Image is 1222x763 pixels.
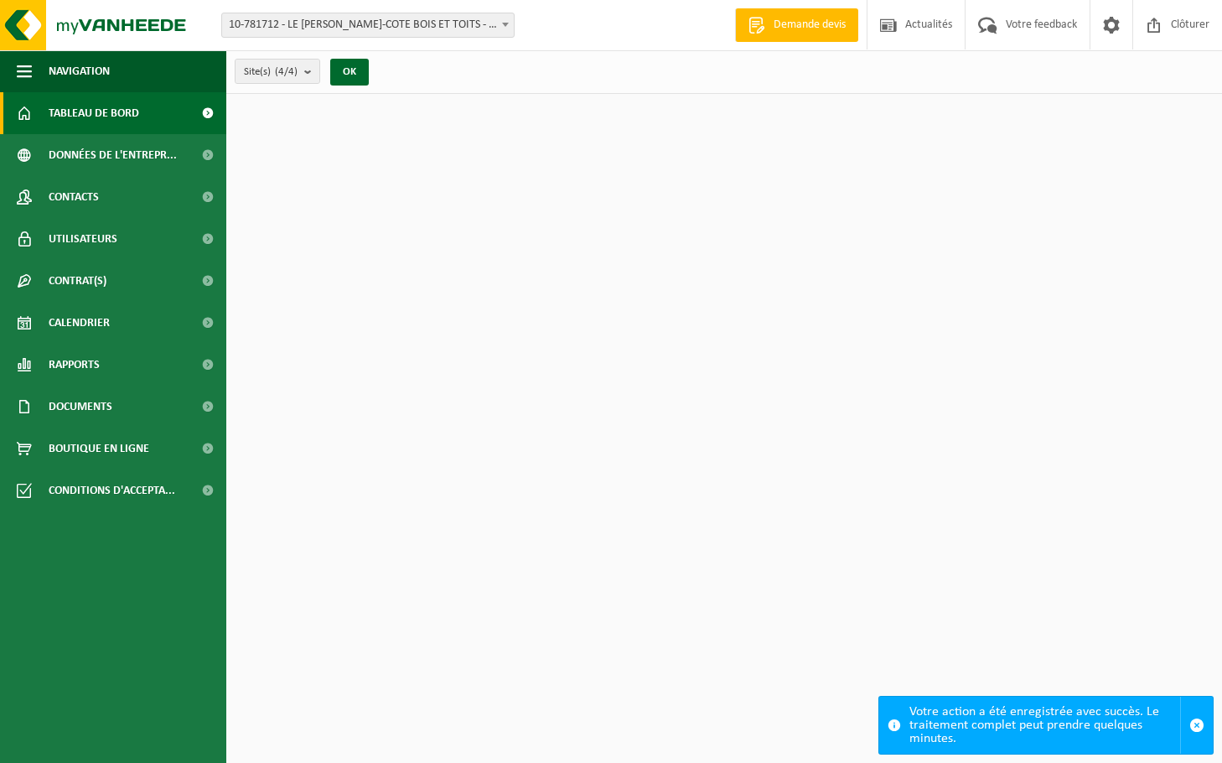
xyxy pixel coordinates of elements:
[221,13,515,38] span: 10-781712 - LE LOUER SEBASTIEN-COTE BOIS ET TOITS - LATOUR
[49,344,100,386] span: Rapports
[769,17,850,34] span: Demande devis
[735,8,858,42] a: Demande devis
[244,60,298,85] span: Site(s)
[49,470,175,511] span: Conditions d'accepta...
[49,260,106,302] span: Contrat(s)
[49,134,177,176] span: Données de l'entrepr...
[49,428,149,470] span: Boutique en ligne
[49,50,110,92] span: Navigation
[49,218,117,260] span: Utilisateurs
[222,13,514,37] span: 10-781712 - LE LOUER SEBASTIEN-COTE BOIS ET TOITS - LATOUR
[235,59,320,84] button: Site(s)(4/4)
[49,386,112,428] span: Documents
[275,66,298,77] count: (4/4)
[330,59,369,86] button: OK
[49,302,110,344] span: Calendrier
[49,176,99,218] span: Contacts
[909,697,1180,754] div: Votre action a été enregistrée avec succès. Le traitement complet peut prendre quelques minutes.
[49,92,139,134] span: Tableau de bord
